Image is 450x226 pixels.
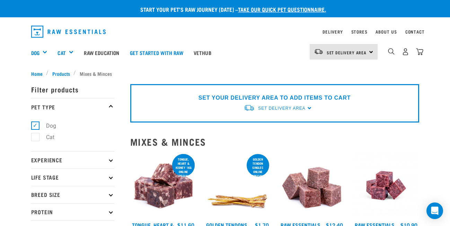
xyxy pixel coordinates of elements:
a: Vethub [188,39,217,66]
div: Tongue, Heart & Kidney 1kg online special! [172,154,195,181]
p: Experience [31,151,114,169]
img: van-moving.png [314,48,323,55]
a: Stores [351,30,368,33]
a: Contact [405,30,425,33]
label: Cat [35,133,57,142]
img: home-icon-1@2x.png [388,48,395,55]
span: Home [31,70,43,77]
nav: dropdown navigation [26,23,425,40]
a: About Us [376,30,397,33]
p: Life Stage [31,169,114,186]
p: Filter products [31,81,114,98]
a: Cat [58,49,65,57]
nav: breadcrumbs [31,70,419,77]
img: home-icon@2x.png [416,48,423,55]
a: Delivery [323,30,343,33]
div: Golden Tendon singles online special! [247,154,269,181]
a: Home [31,70,46,77]
img: Chicken Venison mix 1655 [353,153,419,219]
a: Raw Education [79,39,124,66]
a: Products [48,70,73,77]
h2: Mixes & Minces [130,136,419,147]
span: Products [52,70,70,77]
img: user.png [402,48,409,55]
p: Pet Type [31,98,114,115]
img: 1293 Golden Tendons 01 [204,153,271,219]
span: Set Delivery Area [258,106,305,111]
a: take our quick pet questionnaire. [238,8,326,11]
a: Get started with Raw [125,39,188,66]
p: SET YOUR DELIVERY AREA TO ADD ITEMS TO CART [198,94,351,102]
img: 1167 Tongue Heart Kidney Mix 01 [130,153,196,219]
img: Pile Of Cubed Chicken Wild Meat Mix [279,153,345,219]
div: Open Intercom Messenger [426,202,443,219]
span: Set Delivery Area [327,51,367,54]
label: Dog [35,121,59,130]
a: Dog [31,49,39,57]
img: Raw Essentials Logo [31,26,106,38]
img: van-moving.png [244,104,255,111]
p: Protein [31,203,114,220]
p: Breed Size [31,186,114,203]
